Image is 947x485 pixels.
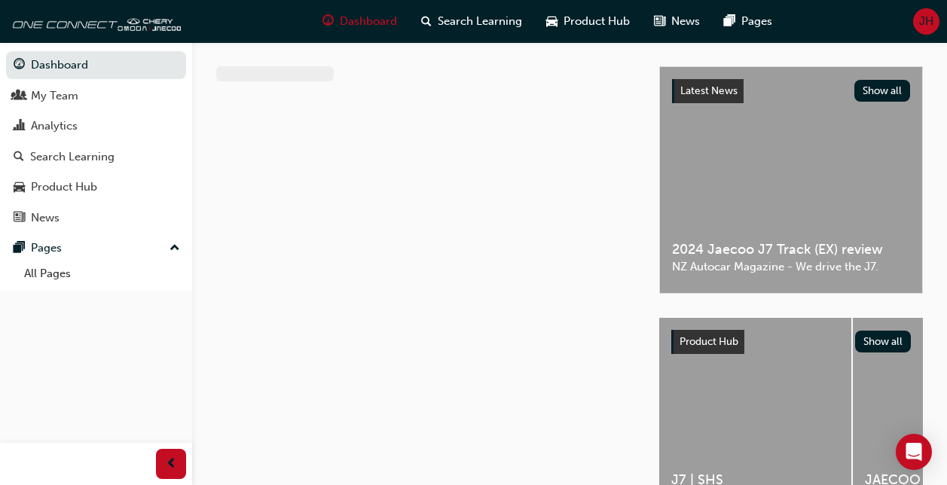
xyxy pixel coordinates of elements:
[919,13,933,30] span: JH
[672,79,910,103] a: Latest NewsShow all
[672,241,910,258] span: 2024 Jaecoo J7 Track (EX) review
[6,234,186,262] button: Pages
[14,151,24,164] span: search-icon
[421,12,432,31] span: search-icon
[671,330,911,354] a: Product HubShow all
[6,143,186,171] a: Search Learning
[14,90,25,103] span: people-icon
[855,331,912,352] button: Show all
[534,6,642,37] a: car-iconProduct Hub
[340,13,397,30] span: Dashboard
[659,66,923,294] a: Latest NewsShow all2024 Jaecoo J7 Track (EX) reviewNZ Autocar Magazine - We drive the J7.
[6,112,186,140] a: Analytics
[438,13,522,30] span: Search Learning
[680,84,738,97] span: Latest News
[166,455,177,474] span: prev-icon
[913,8,939,35] button: JH
[896,434,932,470] div: Open Intercom Messenger
[18,262,186,285] a: All Pages
[14,181,25,194] span: car-icon
[31,178,97,196] div: Product Hub
[854,80,911,102] button: Show all
[30,148,115,166] div: Search Learning
[31,87,78,105] div: My Team
[14,212,25,225] span: news-icon
[31,117,78,135] div: Analytics
[31,239,62,257] div: Pages
[564,13,630,30] span: Product Hub
[672,258,910,276] span: NZ Autocar Magazine - We drive the J7.
[14,120,25,133] span: chart-icon
[6,51,186,79] a: Dashboard
[8,6,181,36] img: oneconnect
[170,239,180,258] span: up-icon
[724,12,735,31] span: pages-icon
[741,13,772,30] span: Pages
[654,12,665,31] span: news-icon
[6,173,186,201] a: Product Hub
[14,59,25,72] span: guage-icon
[310,6,409,37] a: guage-iconDashboard
[31,209,60,227] div: News
[6,204,186,232] a: News
[6,48,186,234] button: DashboardMy TeamAnalyticsSearch LearningProduct HubNews
[14,242,25,255] span: pages-icon
[642,6,712,37] a: news-iconNews
[680,335,738,348] span: Product Hub
[671,13,700,30] span: News
[546,12,558,31] span: car-icon
[409,6,534,37] a: search-iconSearch Learning
[712,6,784,37] a: pages-iconPages
[6,82,186,110] a: My Team
[322,12,334,31] span: guage-icon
